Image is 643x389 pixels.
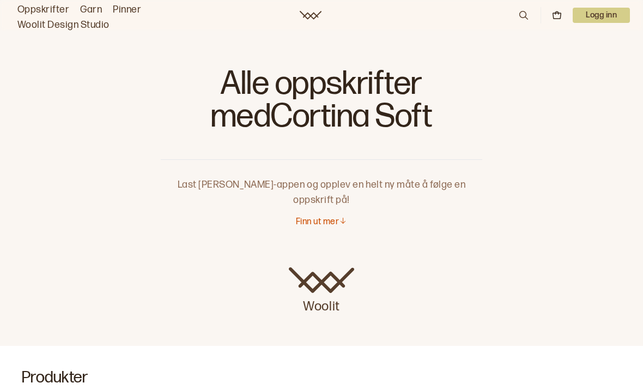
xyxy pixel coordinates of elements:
p: Finn ut mer [296,217,339,228]
a: Garn [80,2,102,17]
p: Logg inn [573,8,630,23]
a: Woolit [300,11,321,20]
button: User dropdown [573,8,630,23]
p: Woolit [289,294,354,315]
p: Last [PERSON_NAME]-appen og opplev en helt ny måte å følge en oppskrift på! [161,160,482,208]
a: Oppskrifter [17,2,69,17]
a: Woolit [289,267,354,315]
a: Pinner [113,2,141,17]
button: Finn ut mer [296,217,347,228]
h1: Alle oppskrifter med Cortina Soft [161,65,482,142]
img: Woolit [289,267,354,294]
a: Woolit Design Studio [17,17,110,33]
